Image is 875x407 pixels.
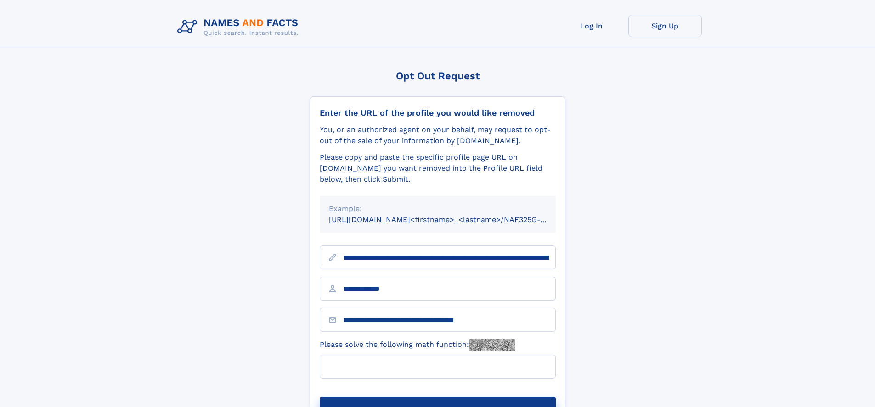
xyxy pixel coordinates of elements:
[320,339,515,351] label: Please solve the following math function:
[320,108,556,118] div: Enter the URL of the profile you would like removed
[310,70,565,82] div: Opt Out Request
[174,15,306,39] img: Logo Names and Facts
[320,124,556,146] div: You, or an authorized agent on your behalf, may request to opt-out of the sale of your informatio...
[329,203,547,214] div: Example:
[628,15,702,37] a: Sign Up
[320,152,556,185] div: Please copy and paste the specific profile page URL on [DOMAIN_NAME] you want removed into the Pr...
[555,15,628,37] a: Log In
[329,215,573,224] small: [URL][DOMAIN_NAME]<firstname>_<lastname>/NAF325G-xxxxxxxx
